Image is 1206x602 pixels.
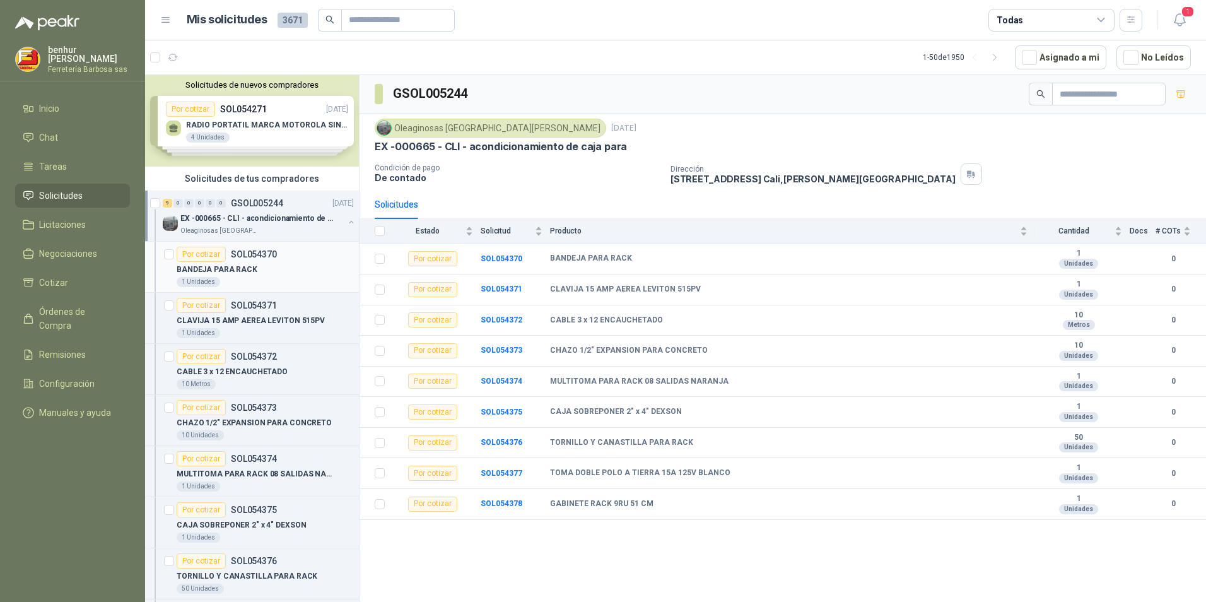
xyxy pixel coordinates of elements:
div: Solicitudes [375,198,418,211]
div: Solicitudes de tus compradores [145,167,359,191]
div: Metros [1063,320,1095,330]
b: 1 [1035,402,1122,412]
img: Company Logo [16,47,40,71]
b: 0 [1156,375,1191,387]
div: Por cotizar [177,502,226,517]
b: 1 [1035,249,1122,259]
div: Unidades [1059,381,1098,391]
div: Por cotizar [408,343,457,358]
span: Estado [392,227,463,235]
p: CHAZO 1/2" EXPANSION PARA CONCRETO [177,417,332,429]
div: 10 Metros [177,379,216,389]
div: Unidades [1059,290,1098,300]
a: Cotizar [15,271,130,295]
b: 0 [1156,345,1191,357]
div: 0 [206,199,215,208]
b: 0 [1156,437,1191,449]
a: Chat [15,126,130,150]
img: Company Logo [163,216,178,231]
div: Por cotizar [177,298,226,313]
b: SOL054375 [481,408,522,416]
button: Solicitudes de nuevos compradores [150,80,354,90]
a: SOL054373 [481,346,522,355]
div: 0 [216,199,226,208]
p: Dirección [670,165,956,174]
span: Remisiones [39,348,86,362]
div: Por cotizar [177,553,226,569]
div: Todas [997,13,1023,27]
div: Por cotizar [408,404,457,420]
p: benhur [PERSON_NAME] [48,45,130,63]
p: MULTITOMA PARA RACK 08 SALIDAS NARANJA [177,468,334,480]
b: 0 [1156,283,1191,295]
b: MULTITOMA PARA RACK 08 SALIDAS NARANJA [550,377,729,387]
th: Estado [392,219,481,244]
a: Por cotizarSOL054374MULTITOMA PARA RACK 08 SALIDAS NARANJA1 Unidades [145,446,359,497]
span: Inicio [39,102,59,115]
div: 10 Unidades [177,430,224,440]
p: SOL054373 [231,403,277,412]
b: SOL054376 [481,438,522,447]
button: No Leídos [1116,45,1191,69]
th: Cantidad [1035,219,1130,244]
span: Cantidad [1035,227,1112,235]
span: Chat [39,131,58,145]
div: 1 Unidades [177,277,220,287]
div: Por cotizar [177,400,226,415]
p: SOL054372 [231,352,277,361]
b: 0 [1156,468,1191,480]
p: TORNILLO Y CANASTILLA PARA RACK [177,570,317,582]
div: 1 Unidades [177,328,220,338]
b: CHAZO 1/2" EXPANSION PARA CONCRETO [550,346,708,356]
th: Docs [1130,219,1156,244]
a: SOL054378 [481,499,522,508]
span: Cotizar [39,276,68,290]
span: Órdenes de Compra [39,305,118,333]
b: SOL054370 [481,254,522,263]
div: 0 [195,199,204,208]
div: Unidades [1059,504,1098,514]
h3: GSOL005244 [393,84,469,103]
span: search [1036,90,1045,98]
div: Unidades [1059,473,1098,483]
button: Asignado a mi [1015,45,1106,69]
b: SOL054371 [481,285,522,293]
b: 0 [1156,314,1191,326]
a: Inicio [15,97,130,121]
span: 1 [1181,6,1195,18]
b: SOL054374 [481,377,522,386]
a: Por cotizarSOL054370BANDEJA PARA RACK1 Unidades [145,242,359,293]
a: Por cotizarSOL054376TORNILLO Y CANASTILLA PARA RACK50 Unidades [145,548,359,599]
div: 9 [163,199,172,208]
div: Unidades [1059,412,1098,422]
b: 0 [1156,253,1191,265]
div: Por cotizar [177,349,226,364]
b: 1 [1035,494,1122,504]
div: 0 [173,199,183,208]
b: 1 [1035,463,1122,473]
a: Por cotizarSOL054372CABLE 3 x 12 ENCAUCHETADO10 Metros [145,344,359,395]
a: Por cotizarSOL054373CHAZO 1/2" EXPANSION PARA CONCRETO10 Unidades [145,395,359,446]
b: CABLE 3 x 12 ENCAUCHETADO [550,316,663,326]
b: TOMA DOBLE POLO A TIERRA 15A 125V BLANCO [550,468,730,478]
th: Producto [550,219,1035,244]
p: SOL054371 [231,301,277,310]
div: Solicitudes de nuevos compradoresPor cotizarSOL054271[DATE] RADIO PORTATIL MARCA MOTOROLA SIN PAN... [145,75,359,167]
p: De contado [375,172,660,183]
a: Por cotizarSOL054375CAJA SOBREPONER 2" x 4" DEXSON1 Unidades [145,497,359,548]
a: SOL054372 [481,316,522,324]
b: 0 [1156,498,1191,510]
div: Por cotizar [408,312,457,328]
b: TORNILLO Y CANASTILLA PARA RACK [550,438,693,448]
b: 1 [1035,372,1122,382]
p: CAJA SOBREPONER 2" x 4" DEXSON [177,519,306,531]
p: SOL054374 [231,454,277,463]
div: 50 Unidades [177,584,224,594]
b: 10 [1035,310,1122,321]
p: EX -000665 - CLI - acondicionamiento de caja para [180,213,337,225]
a: Por cotizarSOL054371CLAVIJA 15 AMP AEREA LEVITON 515PV1 Unidades [145,293,359,344]
div: Por cotizar [408,251,457,266]
span: 3671 [278,13,308,28]
b: BANDEJA PARA RACK [550,254,632,264]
